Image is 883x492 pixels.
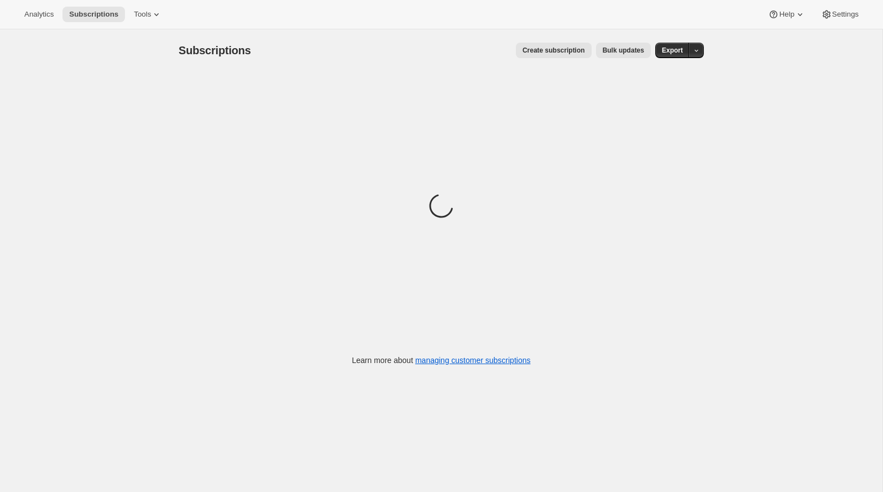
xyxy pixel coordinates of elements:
[662,46,683,55] span: Export
[415,356,531,365] a: managing customer subscriptions
[516,43,592,58] button: Create subscription
[127,7,169,22] button: Tools
[179,44,251,56] span: Subscriptions
[18,7,60,22] button: Analytics
[655,43,689,58] button: Export
[62,7,125,22] button: Subscriptions
[832,10,859,19] span: Settings
[134,10,151,19] span: Tools
[523,46,585,55] span: Create subscription
[69,10,118,19] span: Subscriptions
[352,355,531,366] p: Learn more about
[814,7,865,22] button: Settings
[779,10,794,19] span: Help
[24,10,54,19] span: Analytics
[761,7,812,22] button: Help
[596,43,651,58] button: Bulk updates
[603,46,644,55] span: Bulk updates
